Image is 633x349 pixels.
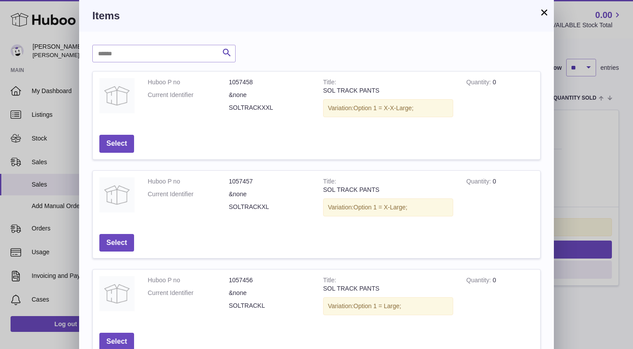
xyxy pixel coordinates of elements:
strong: Title [323,178,336,187]
div: Variation: [323,198,453,216]
span: Option 1 = Large; [353,302,401,309]
button: × [539,7,549,18]
div: SOL TRACK PANTS [323,284,453,293]
dd: &none [229,289,310,297]
strong: Title [323,79,336,88]
span: Option 1 = X-Large; [353,204,407,211]
dd: 1057458 [229,78,310,86]
h3: Items [92,9,541,23]
dt: Current Identifier [148,190,229,198]
dt: Huboo P no [148,78,229,86]
dt: Current Identifier [148,91,229,99]
dd: SOLTRACKXXL [229,104,310,112]
img: SOL TRACK PANTS [99,177,135,212]
img: SOL TRACK PANTS [99,78,135,113]
div: Variation: [323,297,453,315]
dd: 1057457 [229,177,310,186]
button: Select [99,234,134,252]
dd: &none [229,190,310,198]
dt: Huboo P no [148,276,229,284]
td: 0 [460,72,540,128]
dt: Current Identifier [148,289,229,297]
strong: Quantity [466,79,493,88]
dt: Huboo P no [148,177,229,186]
dd: SOLTRACKL [229,302,310,310]
button: Select [99,135,134,153]
dd: 1057456 [229,276,310,284]
td: 0 [460,270,540,326]
img: SOL TRACK PANTS [99,276,135,311]
td: 0 [460,171,540,227]
strong: Title [323,277,336,286]
div: SOL TRACK PANTS [323,86,453,95]
div: SOL TRACK PANTS [323,186,453,194]
div: Variation: [323,99,453,117]
strong: Quantity [466,277,493,286]
span: Option 1 = X-X-Large; [353,104,414,112]
strong: Quantity [466,178,493,187]
dd: &none [229,91,310,99]
dd: SOLTRACKXL [229,203,310,211]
